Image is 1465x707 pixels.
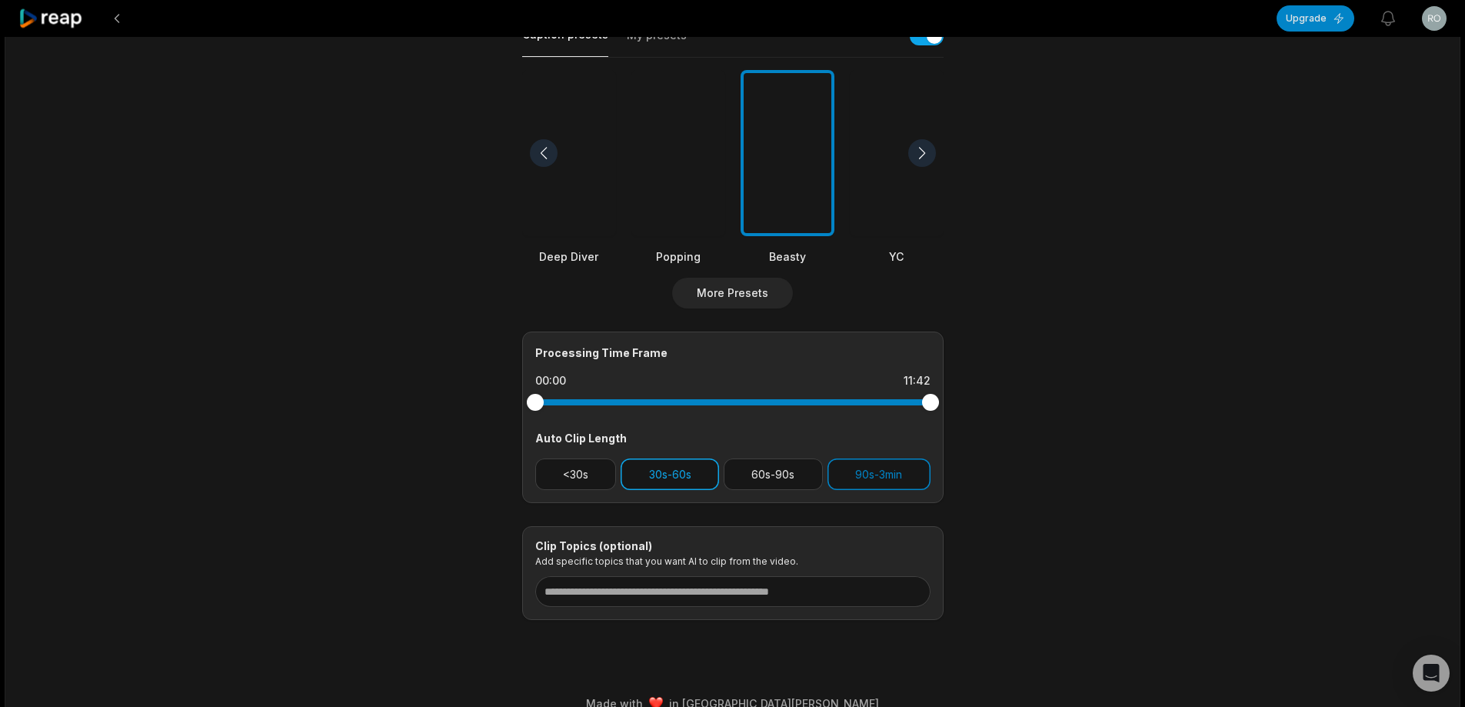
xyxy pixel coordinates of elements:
[535,430,931,446] div: Auto Clip Length
[535,555,931,567] p: Add specific topics that you want AI to clip from the video.
[535,373,566,389] div: 00:00
[827,459,931,490] button: 90s-3min
[522,248,616,265] div: Deep Diver
[724,459,823,490] button: 60s-90s
[522,27,608,57] button: Caption presets
[672,278,793,308] button: More Presets
[627,28,687,57] button: My presets
[621,459,719,490] button: 30s-60s
[741,248,834,265] div: Beasty
[535,345,931,361] div: Processing Time Frame
[904,373,931,389] div: 11:42
[850,248,944,265] div: YC
[535,459,617,490] button: <30s
[1413,655,1450,692] div: Open Intercom Messenger
[631,248,725,265] div: Popping
[1277,5,1354,32] button: Upgrade
[535,539,931,553] div: Clip Topics (optional)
